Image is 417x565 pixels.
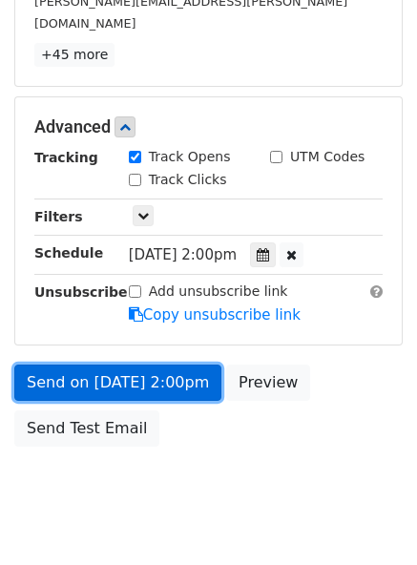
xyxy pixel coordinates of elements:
h5: Advanced [34,116,383,137]
a: Copy unsubscribe link [129,306,301,324]
label: Add unsubscribe link [149,282,288,302]
a: +45 more [34,43,115,67]
strong: Schedule [34,245,103,261]
label: UTM Codes [290,147,365,167]
a: Send Test Email [14,410,159,447]
strong: Filters [34,209,83,224]
label: Track Clicks [149,170,227,190]
span: [DATE] 2:00pm [129,246,237,263]
a: Send on [DATE] 2:00pm [14,365,221,401]
iframe: Chat Widget [322,473,417,565]
a: Preview [226,365,310,401]
strong: Tracking [34,150,98,165]
label: Track Opens [149,147,231,167]
strong: Unsubscribe [34,284,128,300]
